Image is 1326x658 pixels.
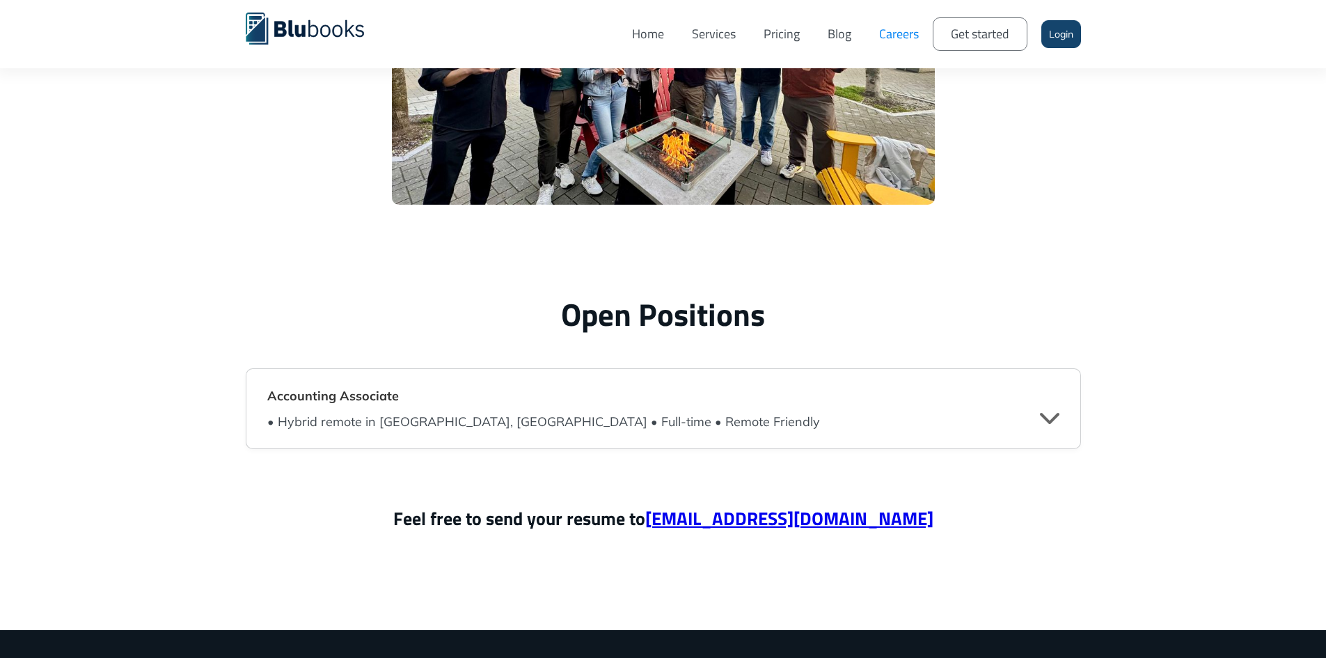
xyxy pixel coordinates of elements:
[246,295,1081,334] h2: Open Positions
[645,505,933,532] a: [EMAIL_ADDRESS][DOMAIN_NAME]
[267,388,399,404] strong: Accounting Associate
[1041,20,1081,48] a: Login
[933,17,1027,51] a: Get started
[246,10,385,45] a: home
[1040,407,1059,428] div: 
[618,10,678,58] a: Home
[750,10,814,58] a: Pricing
[678,10,750,58] a: Services
[814,10,865,58] a: Blog
[267,412,820,432] div: • Hybrid remote in [GEOGRAPHIC_DATA], [GEOGRAPHIC_DATA] • Full-time • Remote Friendly
[246,505,1081,533] p: Feel free to send your resume to
[865,10,933,58] a: Careers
